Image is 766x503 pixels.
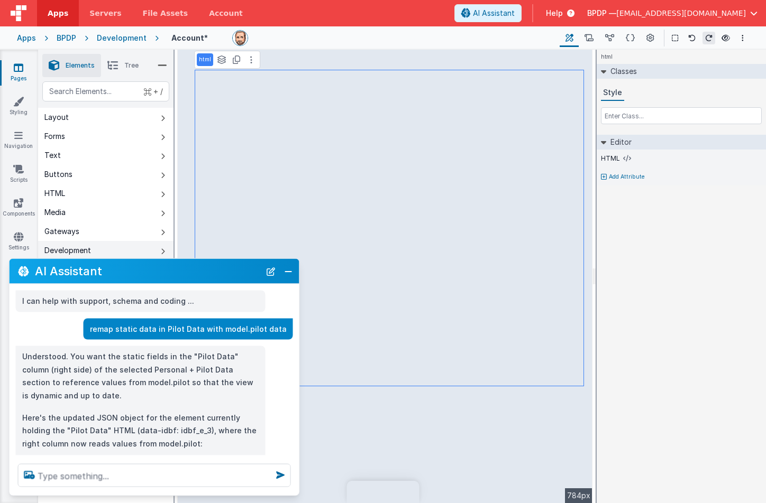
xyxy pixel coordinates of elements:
img: 75c0bc63b3a35de0e36ec8009b6401ad [233,31,248,45]
h4: Account [171,34,208,42]
button: Gateways [38,222,174,241]
span: BPDP — [587,8,616,18]
span: AI Assistant [473,8,515,18]
p: Here's the updated JSON object for the element currently holding the "Pilot Data" HTML (data-idbf... [22,411,259,450]
button: Media [38,203,174,222]
span: [EMAIL_ADDRESS][DOMAIN_NAME] [616,8,746,18]
button: BPDP — [EMAIL_ADDRESS][DOMAIN_NAME] [587,8,758,18]
div: Gateways [44,226,79,237]
span: Tree [124,61,139,70]
p: Understood. You want the static fields in the "Pilot Data" column (right side) of the selected Pe... [22,350,259,402]
div: Forms [44,131,65,142]
button: Buttons [38,165,174,184]
button: Add Attribute [601,173,762,181]
button: New Chat [263,264,278,278]
span: Apps [48,8,68,18]
button: Forms [38,127,174,146]
h4: html [597,50,617,64]
div: Text [44,150,61,161]
div: Media [44,207,66,218]
p: Add Attribute [609,173,645,181]
p: html [199,55,211,64]
span: Help [546,8,563,18]
span: Servers [89,8,121,18]
button: Options [736,32,749,44]
div: --> [178,50,592,503]
button: Text [38,146,174,165]
input: Search Elements... [42,81,169,101]
div: Development [44,245,91,256]
p: remap static data in Pilot Data with model.pilot data [90,322,287,336]
div: Development [97,33,147,43]
span: + / [144,81,163,101]
button: Style [601,85,624,101]
button: Development [38,241,174,260]
div: 784px [565,488,592,503]
button: AI Assistant [454,4,522,22]
label: HTML [601,154,620,163]
button: Close [281,264,295,278]
h2: AI Assistant [35,265,260,277]
div: HTML [44,188,65,199]
div: Apps [17,33,36,43]
span: Elements [66,61,95,70]
p: I can help with support, schema and coding ... [22,295,259,308]
div: BPDP [57,33,76,43]
button: HTML [38,184,174,203]
div: Buttons [44,169,72,180]
h2: Classes [606,64,637,79]
input: Enter Class... [601,107,762,124]
span: File Assets [143,8,188,18]
button: Layout [38,108,174,127]
iframe: Marker.io feedback button [347,481,420,503]
div: Layout [44,112,69,123]
h2: Editor [606,135,632,150]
